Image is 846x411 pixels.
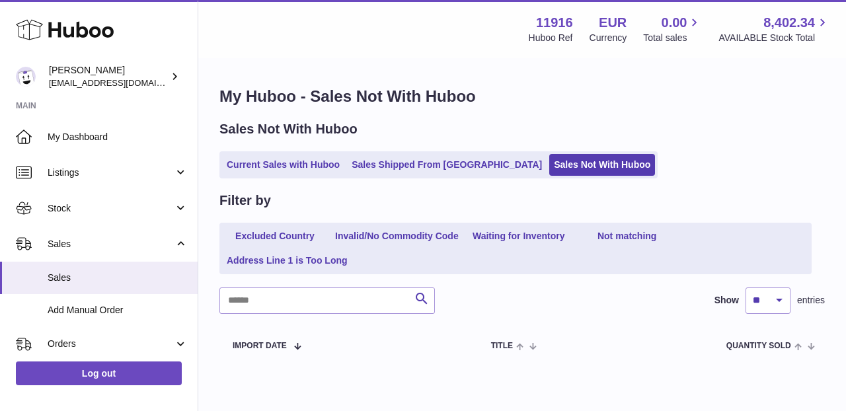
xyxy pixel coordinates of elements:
[599,14,627,32] strong: EUR
[48,238,174,250] span: Sales
[219,120,358,138] h2: Sales Not With Huboo
[643,14,702,44] a: 0.00 Total sales
[549,154,655,176] a: Sales Not With Huboo
[529,32,573,44] div: Huboo Ref
[16,67,36,87] img: info@bananaleafsupplements.com
[222,154,344,176] a: Current Sales with Huboo
[662,14,687,32] span: 0.00
[222,250,352,272] a: Address Line 1 is Too Long
[49,64,168,89] div: [PERSON_NAME]
[718,32,830,44] span: AVAILABLE Stock Total
[48,338,174,350] span: Orders
[726,342,791,350] span: Quantity Sold
[491,342,513,350] span: Title
[48,304,188,317] span: Add Manual Order
[347,154,547,176] a: Sales Shipped From [GEOGRAPHIC_DATA]
[222,225,328,247] a: Excluded Country
[48,272,188,284] span: Sales
[16,361,182,385] a: Log out
[574,225,680,247] a: Not matching
[233,342,287,350] span: Import date
[48,131,188,143] span: My Dashboard
[536,14,573,32] strong: 11916
[590,32,627,44] div: Currency
[466,225,572,247] a: Waiting for Inventory
[718,14,830,44] a: 8,402.34 AVAILABLE Stock Total
[643,32,702,44] span: Total sales
[219,192,271,209] h2: Filter by
[714,294,739,307] label: Show
[797,294,825,307] span: entries
[763,14,815,32] span: 8,402.34
[219,86,825,107] h1: My Huboo - Sales Not With Huboo
[48,202,174,215] span: Stock
[48,167,174,179] span: Listings
[49,77,194,88] span: [EMAIL_ADDRESS][DOMAIN_NAME]
[330,225,463,247] a: Invalid/No Commodity Code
